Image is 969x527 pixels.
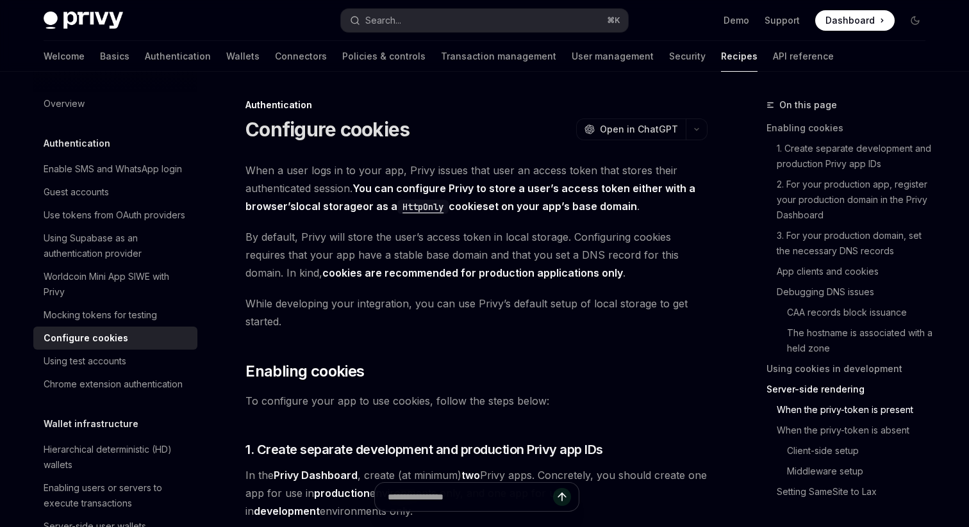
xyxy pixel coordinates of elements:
[341,9,628,32] button: Search...⌘K
[33,265,197,304] a: Worldcoin Mini App SIWE with Privy
[245,118,410,141] h1: Configure cookies
[815,10,895,31] a: Dashboard
[33,373,197,396] a: Chrome extension authentication
[245,392,708,410] span: To configure your app to use cookies, follow the steps below:
[44,136,110,151] h5: Authentication
[245,161,708,215] span: When a user logs in to your app, Privy issues that user an access token that stores their authent...
[33,304,197,327] a: Mocking tokens for testing
[773,41,834,72] a: API reference
[226,41,260,72] a: Wallets
[44,96,85,111] div: Overview
[669,41,706,72] a: Security
[721,41,758,72] a: Recipes
[245,361,364,382] span: Enabling cookies
[724,14,749,27] a: Demo
[766,379,936,400] a: Server-side rendering
[777,420,936,441] a: When the privy-token is absent
[777,282,936,302] a: Debugging DNS issues
[33,181,197,204] a: Guest accounts
[365,13,401,28] div: Search...
[44,330,128,346] div: Configure cookies
[33,158,197,181] a: Enable SMS and WhatsApp login
[779,97,837,113] span: On this page
[777,174,936,225] a: 2. For your production app, register your production domain in the Privy Dashboard
[44,377,183,392] div: Chrome extension authentication
[441,41,556,72] a: Transaction management
[44,416,138,432] h5: Wallet infrastructure
[33,227,197,265] a: Using Supabase as an authentication provider
[245,466,708,520] span: In the , create (at minimum) Privy apps. Concretely, you should create one app for use in environ...
[275,41,327,72] a: Connectors
[33,438,197,476] a: Hierarchical deterministic (HD) wallets
[777,261,936,282] a: App clients and cookies
[342,41,426,72] a: Policies & controls
[787,461,936,482] a: Middleware setup
[33,350,197,373] a: Using test accounts
[825,14,875,27] span: Dashboard
[245,228,708,282] span: By default, Privy will store the user’s access token in local storage. Configuring cookies requir...
[461,469,480,482] strong: two
[397,200,483,213] a: HttpOnlycookie
[44,161,182,177] div: Enable SMS and WhatsApp login
[245,295,708,330] span: While developing your integration, you can use Privy’s default setup of local storage to get star...
[787,302,936,323] a: CAA records block issuance
[245,99,708,111] div: Authentication
[44,184,109,200] div: Guest accounts
[777,225,936,261] a: 3. For your production domain, set the necessary DNS records
[777,482,936,502] a: Setting SameSite to Lax
[787,323,936,359] a: The hostname is associated with a held zone
[44,442,190,473] div: Hierarchical deterministic (HD) wallets
[44,353,126,369] div: Using test accounts
[100,41,129,72] a: Basics
[33,476,197,515] a: Enabling users or servers to execute transactions
[245,441,603,458] span: 1. Create separate development and production Privy app IDs
[44,41,85,72] a: Welcome
[33,327,197,350] a: Configure cookies
[397,200,449,214] code: HttpOnly
[33,92,197,115] a: Overview
[607,15,620,26] span: ⌘ K
[777,138,936,174] a: 1. Create separate development and production Privy app IDs
[765,14,800,27] a: Support
[245,182,695,213] strong: You can configure Privy to store a user’s access token either with a browser’s or as a set on you...
[44,269,190,300] div: Worldcoin Mini App SIWE with Privy
[296,200,363,213] a: local storage
[44,480,190,511] div: Enabling users or servers to execute transactions
[777,400,936,420] a: When the privy-token is present
[576,118,686,140] button: Open in ChatGPT
[766,118,936,138] a: Enabling cookies
[905,10,925,31] button: Toggle dark mode
[553,488,571,506] button: Send message
[600,123,678,136] span: Open in ChatGPT
[44,307,157,323] div: Mocking tokens for testing
[322,266,623,279] strong: cookies are recommended for production applications only
[787,441,936,461] a: Client-side setup
[572,41,654,72] a: User management
[44,207,185,223] div: Use tokens from OAuth providers
[145,41,211,72] a: Authentication
[44,231,190,261] div: Using Supabase as an authentication provider
[44,12,123,29] img: dark logo
[766,359,936,379] a: Using cookies in development
[33,204,197,227] a: Use tokens from OAuth providers
[274,469,358,482] a: Privy Dashboard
